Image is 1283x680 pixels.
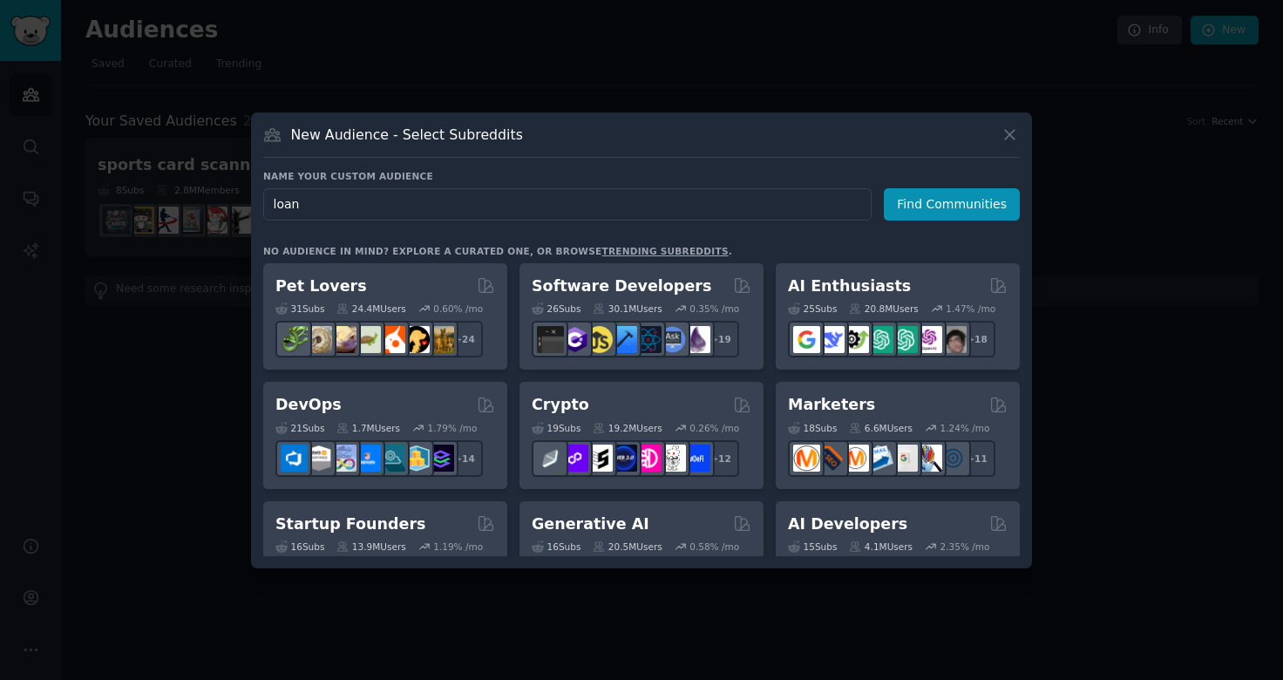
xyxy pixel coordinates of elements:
div: + 19 [703,321,739,357]
div: 25 Sub s [788,303,837,315]
img: aws_cdk [403,445,430,472]
img: AItoolsCatalog [842,326,869,353]
img: AskComputerScience [659,326,686,353]
img: ethfinance [537,445,564,472]
img: defi_ [683,445,710,472]
div: 19 Sub s [532,422,580,434]
div: + 18 [959,321,995,357]
a: trending subreddits [601,246,728,256]
img: cockatiel [378,326,405,353]
div: 6.6M Users [849,422,913,434]
img: PetAdvice [403,326,430,353]
div: 20.8M Users [849,303,918,315]
img: PlatformEngineers [427,445,454,472]
div: 1.7M Users [336,422,400,434]
div: 30.1M Users [593,303,662,315]
img: bigseo [818,445,845,472]
div: 2.35 % /mo [940,541,990,553]
img: chatgpt_prompts_ [891,326,918,353]
button: Find Communities [884,188,1020,221]
div: + 12 [703,440,739,477]
img: chatgpt_promptDesign [866,326,893,353]
img: DevOpsLinks [354,445,381,472]
h2: AI Developers [788,513,907,535]
img: GoogleGeminiAI [793,326,820,353]
h3: Name your custom audience [263,170,1020,182]
img: reactnative [635,326,662,353]
img: Emailmarketing [866,445,893,472]
div: 0.58 % /mo [689,541,739,553]
h3: New Audience - Select Subreddits [291,126,523,144]
input: Pick a short name, like "Digital Marketers" or "Movie-Goers" [263,188,872,221]
img: dogbreed [427,326,454,353]
img: turtle [354,326,381,353]
img: OpenAIDev [915,326,942,353]
h2: DevOps [275,394,342,416]
img: CryptoNews [659,445,686,472]
h2: Startup Founders [275,513,425,535]
img: leopardgeckos [329,326,356,353]
div: 0.26 % /mo [689,422,739,434]
img: Docker_DevOps [329,445,356,472]
img: elixir [683,326,710,353]
img: 0xPolygon [561,445,588,472]
img: MarketingResearch [915,445,942,472]
h2: Generative AI [532,513,649,535]
img: iOSProgramming [610,326,637,353]
div: 19.2M Users [593,422,662,434]
h2: AI Enthusiasts [788,275,911,297]
div: No audience in mind? Explore a curated one, or browse . [263,245,732,257]
img: ballpython [305,326,332,353]
img: csharp [561,326,588,353]
img: googleads [891,445,918,472]
h2: Crypto [532,394,589,416]
img: ArtificalIntelligence [940,326,967,353]
img: web3 [610,445,637,472]
img: software [537,326,564,353]
img: DeepSeek [818,326,845,353]
div: 16 Sub s [275,541,324,553]
div: 1.79 % /mo [428,422,478,434]
div: 31 Sub s [275,303,324,315]
div: 26 Sub s [532,303,580,315]
div: 15 Sub s [788,541,837,553]
img: OnlineMarketing [940,445,967,472]
div: 0.60 % /mo [433,303,483,315]
div: + 24 [446,321,483,357]
img: content_marketing [793,445,820,472]
div: 13.9M Users [336,541,405,553]
img: azuredevops [281,445,308,472]
div: 21 Sub s [275,422,324,434]
div: 24.4M Users [336,303,405,315]
img: defiblockchain [635,445,662,472]
div: + 14 [446,440,483,477]
img: platformengineering [378,445,405,472]
div: 4.1M Users [849,541,913,553]
div: 0.35 % /mo [689,303,739,315]
h2: Marketers [788,394,875,416]
h2: Software Developers [532,275,711,297]
div: 18 Sub s [788,422,837,434]
img: AWS_Certified_Experts [305,445,332,472]
img: learnjavascript [586,326,613,353]
img: ethstaker [586,445,613,472]
div: 1.47 % /mo [946,303,995,315]
div: 16 Sub s [532,541,580,553]
div: 20.5M Users [593,541,662,553]
h2: Pet Lovers [275,275,367,297]
img: AskMarketing [842,445,869,472]
img: herpetology [281,326,308,353]
div: + 11 [959,440,995,477]
div: 1.24 % /mo [940,422,990,434]
div: 1.19 % /mo [433,541,483,553]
